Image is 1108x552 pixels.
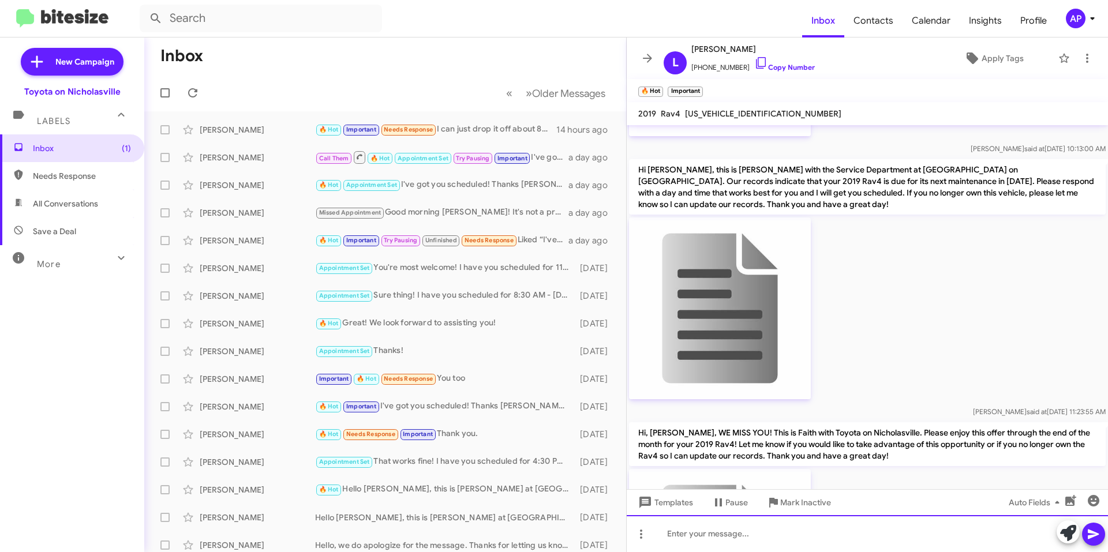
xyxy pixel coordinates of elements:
[370,155,390,162] span: 🔥 Hot
[574,401,617,412] div: [DATE]
[200,346,315,357] div: [PERSON_NAME]
[456,155,489,162] span: Try Pausing
[629,159,1106,215] p: Hi [PERSON_NAME], this is [PERSON_NAME] with the Service Department at [GEOGRAPHIC_DATA] on [GEOG...
[973,407,1106,416] span: [PERSON_NAME] [DATE] 11:23:55 AM
[574,290,617,302] div: [DATE]
[1000,492,1073,513] button: Auto Fields
[33,142,131,154] span: Inbox
[346,430,395,438] span: Needs Response
[140,5,382,32] input: Search
[574,539,617,551] div: [DATE]
[315,539,574,551] div: Hello, we do apologize for the message. Thanks for letting us know, we will update our records! H...
[691,56,815,73] span: [PHONE_NUMBER]
[691,42,815,56] span: [PERSON_NAME]
[1009,492,1064,513] span: Auto Fields
[315,150,568,164] div: I've got you scheduled! Thanks [PERSON_NAME], have a great day!
[200,235,315,246] div: [PERSON_NAME]
[526,86,532,100] span: »
[384,236,417,244] span: Try Pausing
[200,401,315,412] div: [PERSON_NAME]
[200,290,315,302] div: [PERSON_NAME]
[574,373,617,385] div: [DATE]
[903,4,960,37] a: Calendar
[844,4,903,37] span: Contacts
[574,429,617,440] div: [DATE]
[315,178,568,191] div: I've got you scheduled! Thanks [PERSON_NAME], have a great day!
[319,430,339,438] span: 🔥 Hot
[315,455,574,468] div: That works fine! I have you scheduled for 4:30 PM - [DATE]. Let me know if you need anything else...
[200,484,315,495] div: [PERSON_NAME]
[315,512,574,523] div: Hello [PERSON_NAME], this is [PERSON_NAME] at [GEOGRAPHIC_DATA] on [GEOGRAPHIC_DATA]. It's been a...
[200,512,315,523] div: [PERSON_NAME]
[200,429,315,440] div: [PERSON_NAME]
[685,108,841,119] span: [US_VEHICLE_IDENTIFICATION_NUMBER]
[425,236,457,244] span: Unfinished
[1056,9,1095,28] button: AP
[319,458,370,465] span: Appointment Set
[315,206,568,219] div: Good morning [PERSON_NAME]! It's not a problem, thank you for letting me know! :) When would you ...
[1027,407,1047,416] span: said at
[574,262,617,274] div: [DATE]
[200,124,315,136] div: [PERSON_NAME]
[315,427,574,441] div: Thank you.
[754,63,815,72] a: Copy Number
[319,181,339,189] span: 🔥 Hot
[315,261,574,275] div: You're most welcome! I have you scheduled for 11:30 AM - [DATE]. Let me know if you need anything...
[574,346,617,357] div: [DATE]
[702,492,757,513] button: Pause
[33,198,98,209] span: All Conversations
[200,179,315,191] div: [PERSON_NAME]
[319,320,339,327] span: 🔥 Hot
[960,4,1011,37] a: Insights
[568,179,617,191] div: a day ago
[629,217,811,399] img: 9k=
[319,155,349,162] span: Call Them
[568,207,617,219] div: a day ago
[725,492,748,513] span: Pause
[55,56,114,67] span: New Campaign
[315,372,574,385] div: You too
[398,155,448,162] span: Appointment Set
[802,4,844,37] span: Inbox
[568,235,617,246] div: a day ago
[315,344,574,358] div: Thanks!
[315,234,568,247] div: Liked “I've got you scheduled! Thanks [PERSON_NAME], have a great day!”
[500,81,612,105] nav: Page navigation example
[1066,9,1085,28] div: AP
[319,375,349,382] span: Important
[982,48,1024,69] span: Apply Tags
[319,292,370,299] span: Appointment Set
[971,144,1106,153] span: [PERSON_NAME] [DATE] 10:13:00 AM
[200,152,315,163] div: [PERSON_NAME]
[574,512,617,523] div: [DATE]
[532,87,605,100] span: Older Messages
[315,317,574,330] div: Great! We look forward to assisting you!
[934,48,1053,69] button: Apply Tags
[33,170,131,182] span: Needs Response
[319,126,339,133] span: 🔥 Hot
[346,403,376,410] span: Important
[319,236,339,244] span: 🔥 Hot
[638,87,663,97] small: 🔥 Hot
[346,236,376,244] span: Important
[574,456,617,468] div: [DATE]
[319,403,339,410] span: 🔥 Hot
[33,226,76,237] span: Save a Deal
[200,207,315,219] div: [PERSON_NAME]
[357,375,376,382] span: 🔥 Hot
[384,126,433,133] span: Needs Response
[319,209,381,216] span: Missed Appointment
[629,422,1106,466] p: Hi, [PERSON_NAME], WE MISS YOU! This is Faith with Toyota on Nicholasville. Please enjoy this off...
[661,108,680,119] span: Rav4
[627,492,702,513] button: Templates
[499,81,519,105] button: Previous
[37,259,61,269] span: More
[200,262,315,274] div: [PERSON_NAME]
[346,126,376,133] span: Important
[346,181,397,189] span: Appointment Set
[200,456,315,468] div: [PERSON_NAME]
[556,124,617,136] div: 14 hours ago
[757,492,840,513] button: Mark Inactive
[319,347,370,355] span: Appointment Set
